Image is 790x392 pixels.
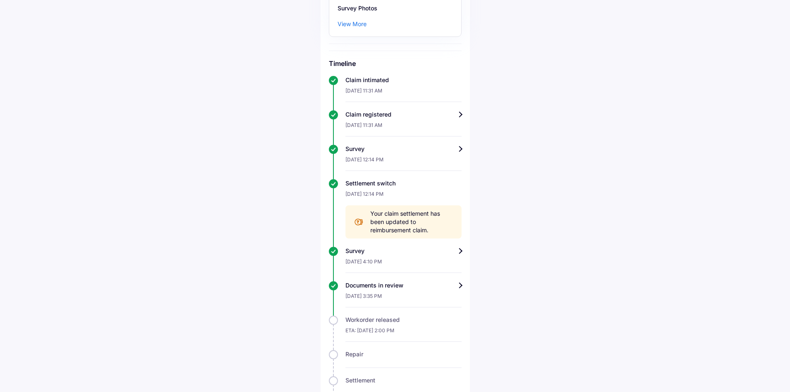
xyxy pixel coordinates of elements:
div: Settlement [345,376,462,385]
span: Your claim settlement has been updated to reimbursement claim. [370,209,453,234]
div: Claim intimated [345,76,462,84]
div: ETA: [DATE] 2:00 PM [345,324,462,342]
div: Settlement switch [345,179,462,187]
div: Repair [345,350,462,358]
div: [DATE] 3:35 PM [345,290,462,307]
div: View More [338,20,367,28]
div: Survey Photos [338,4,453,12]
div: Survey [345,247,462,255]
div: Survey [345,145,462,153]
div: [DATE] 4:10 PM [345,255,462,273]
div: Claim registered [345,110,462,119]
div: [DATE] 11:31 AM [345,84,462,102]
h6: Timeline [329,59,462,68]
div: Workorder released [345,316,462,324]
div: [DATE] 12:14 PM [345,153,462,171]
div: [DATE] 12:14 PM [345,187,462,205]
div: [DATE] 11:31 AM [345,119,462,136]
div: Documents in review [345,281,462,290]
